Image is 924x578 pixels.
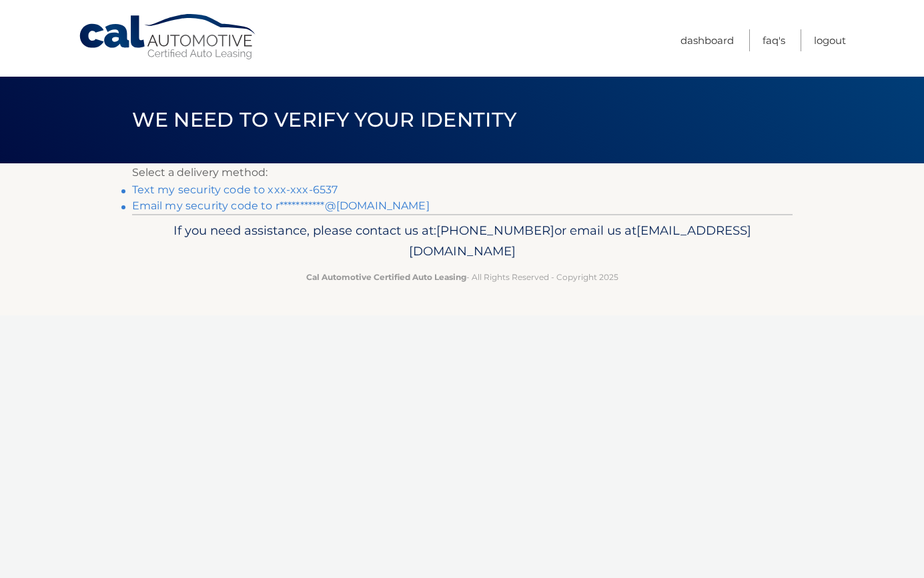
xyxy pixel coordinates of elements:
[78,13,258,61] a: Cal Automotive
[141,220,784,263] p: If you need assistance, please contact us at: or email us at
[763,29,785,51] a: FAQ's
[436,223,554,238] span: [PHONE_NUMBER]
[814,29,846,51] a: Logout
[132,163,793,182] p: Select a delivery method:
[306,272,466,282] strong: Cal Automotive Certified Auto Leasing
[132,183,338,196] a: Text my security code to xxx-xxx-6537
[141,270,784,284] p: - All Rights Reserved - Copyright 2025
[132,107,517,132] span: We need to verify your identity
[680,29,734,51] a: Dashboard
